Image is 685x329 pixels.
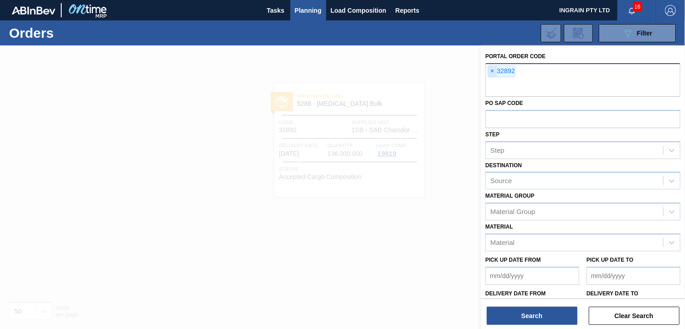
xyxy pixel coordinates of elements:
[599,24,676,42] button: Filter
[485,162,522,169] label: Destination
[488,65,515,77] div: 32892
[12,6,55,15] img: TNhmsLtSVTkK8tSr43FrP2fwEKptu5GPRR3wAAAABJRU5ErkJggg==
[485,257,541,263] label: Pick up Date from
[587,257,633,263] label: Pick up Date to
[564,24,593,42] div: Order Review Request
[485,290,546,297] label: Delivery Date from
[637,30,652,37] span: Filter
[587,290,638,297] label: Delivery Date to
[587,267,680,285] input: mm/dd/yyyy
[633,2,642,12] span: 16
[541,24,561,42] div: Import Order Negotiation
[331,5,387,16] span: Load Composition
[485,100,523,106] label: PO SAP Code
[266,5,286,16] span: Tasks
[295,5,322,16] span: Planning
[490,208,535,216] div: Material Group
[617,4,646,17] button: Notifications
[485,267,579,285] input: mm/dd/yyyy
[396,5,420,16] span: Reports
[9,28,139,38] h1: Orders
[490,146,504,154] div: Step
[490,239,514,246] div: Material
[485,53,546,60] label: Portal Order Code
[665,5,676,16] img: Logout
[490,177,512,185] div: Source
[488,66,497,77] span: ×
[485,131,499,138] label: Step
[485,224,513,230] label: Material
[485,193,534,199] label: Material Group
